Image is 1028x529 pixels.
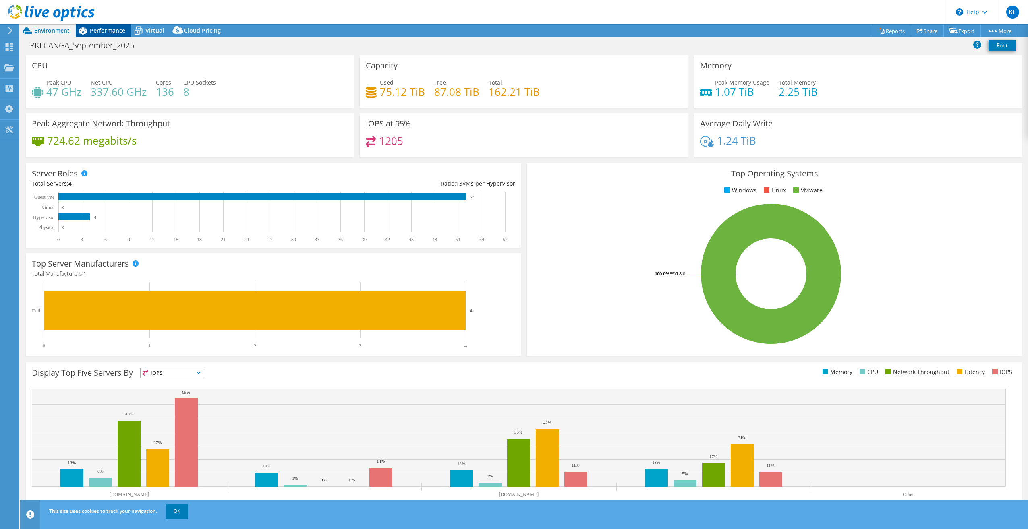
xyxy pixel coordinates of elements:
[385,237,390,242] text: 42
[709,454,717,459] text: 17%
[943,25,981,37] a: Export
[489,87,540,96] h4: 162.21 TiB
[145,27,164,34] span: Virtual
[62,225,64,229] text: 0
[434,79,446,86] span: Free
[315,237,319,242] text: 33
[456,180,462,187] span: 13
[911,25,944,37] a: Share
[717,136,756,145] h4: 1.24 TiB
[221,237,226,242] text: 21
[700,119,773,128] h3: Average Daily Write
[254,343,256,349] text: 2
[380,87,425,96] h4: 75.12 TiB
[32,119,170,128] h3: Peak Aggregate Network Throughput
[489,79,502,86] span: Total
[32,269,515,278] h4: Total Manufacturers:
[292,476,298,481] text: 1%
[669,271,685,277] tspan: ESXi 8.0
[128,237,130,242] text: 9
[57,237,60,242] text: 0
[94,215,96,219] text: 4
[49,508,157,515] span: This site uses cookies to track your navigation.
[34,194,54,200] text: Guest VM
[183,87,216,96] h4: 8
[503,237,508,242] text: 57
[980,25,1018,37] a: More
[267,237,272,242] text: 27
[156,87,174,96] h4: 136
[762,186,786,195] li: Linux
[990,368,1012,376] li: IOPS
[652,460,660,465] text: 13%
[184,27,221,34] span: Cloud Pricing
[858,368,878,376] li: CPU
[873,25,911,37] a: Reports
[457,461,465,466] text: 12%
[150,237,155,242] text: 12
[700,61,732,70] h3: Memory
[110,492,149,497] text: [DOMAIN_NAME]
[779,79,816,86] span: Total Memory
[197,237,202,242] text: 18
[903,492,914,497] text: Other
[362,237,367,242] text: 39
[955,368,985,376] li: Latency
[479,237,484,242] text: 54
[174,237,178,242] text: 15
[183,79,216,86] span: CPU Sockets
[349,477,355,482] text: 0%
[32,169,78,178] h3: Server Roles
[380,79,394,86] span: Used
[46,87,81,96] h4: 47 GHz
[26,41,147,50] h1: PKI CANGA_September_2025
[68,180,72,187] span: 4
[434,87,479,96] h4: 87.08 TiB
[514,430,522,434] text: 35%
[470,195,474,199] text: 52
[274,179,515,188] div: Ratio: VMs per Hypervisor
[470,308,473,313] text: 4
[33,215,55,220] text: Hypervisor
[32,179,274,188] div: Total Servers:
[34,27,70,34] span: Environment
[321,477,327,482] text: 0%
[366,119,411,128] h3: IOPS at 95%
[715,87,769,96] h4: 1.07 TiB
[821,368,852,376] li: Memory
[487,473,493,478] text: 3%
[41,205,55,210] text: Virtual
[244,237,249,242] text: 24
[366,61,398,70] h3: Capacity
[141,368,204,378] span: IOPS
[153,440,162,445] text: 27%
[125,411,133,416] text: 48%
[338,237,343,242] text: 36
[32,61,48,70] h3: CPU
[182,390,190,395] text: 65%
[456,237,460,242] text: 51
[32,308,40,314] text: Dell
[377,459,385,463] text: 14%
[62,205,64,209] text: 0
[464,343,467,349] text: 4
[738,435,746,440] text: 31%
[68,460,76,465] text: 13%
[1006,6,1019,19] span: KL
[291,237,296,242] text: 30
[572,463,580,467] text: 11%
[379,136,403,145] h4: 1205
[989,40,1016,51] a: Print
[883,368,949,376] li: Network Throughput
[543,420,551,425] text: 42%
[83,270,87,277] span: 1
[91,87,147,96] h4: 337.60 GHz
[499,492,539,497] text: [DOMAIN_NAME]
[104,237,107,242] text: 6
[166,504,188,519] a: OK
[722,186,756,195] li: Windows
[655,271,669,277] tspan: 100.0%
[409,237,414,242] text: 45
[432,237,437,242] text: 48
[90,27,125,34] span: Performance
